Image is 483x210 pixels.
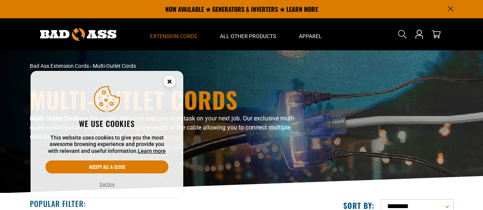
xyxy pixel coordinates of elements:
p: This website uses cookies to give you the most awesome browsing experience and provide you with r... [45,135,168,155]
span: › [90,63,92,69]
button: Decline [97,181,117,188]
h2: Popular Filter: [30,199,86,208]
h2: We use cookies [45,119,168,128]
summary: Extension Cords [139,18,208,50]
button: Accept all & close [45,160,168,173]
span: Extension Cords [150,33,197,40]
aside: Cookie Consent [31,71,183,198]
span: Multi-Outlet Cords [93,63,136,69]
b: Multi-Outlet Cords [30,115,80,122]
h1: Multi-Outlet Cords [30,88,309,111]
a: Learn more [138,148,166,154]
summary: All Other Products [208,18,288,50]
nav: breadcrumbs [30,62,309,70]
span: All Other Products [220,33,276,40]
summary: Search [396,28,409,40]
span: Apparel [299,33,322,40]
a: Bad Ass Extension Cords [30,63,89,69]
span: are the perfect option to help you multitask on your next job. Our exclusive multi-outlet cords f... [30,115,296,140]
summary: Apparel [288,18,333,50]
img: Bad Ass Extension Cords [40,28,116,41]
